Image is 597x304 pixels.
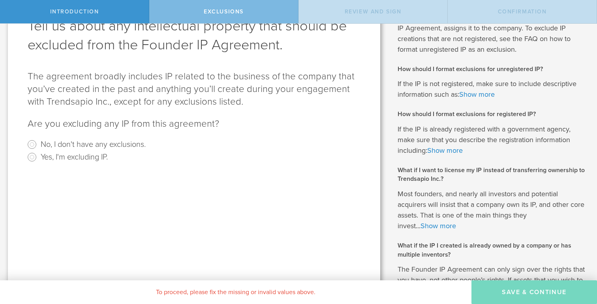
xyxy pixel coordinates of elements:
span: Review and Sign [345,8,402,15]
a: Show more [421,221,456,230]
p: If the IP is already registered with a government agency, make sure that you describe the registr... [398,124,585,156]
p: Whether or not company-related IP is registered in the form of a patent, trademark, or copyright ... [398,2,585,55]
p: The Founder IP Agreement can only sign over the rights that you have, not other people’s rights. ... [398,264,585,296]
h2: How should I format exclusions for registered IP? [398,110,585,118]
p: Are you excluding any IP from this agreement? [28,118,360,130]
span: Introduction [50,8,99,15]
label: Yes, I'm excluding IP. [41,151,108,162]
p: If the IP is not registered, make sure to include descriptive information such as: [398,79,585,100]
h1: Tell us about any intellectual property that should be excluded from the Founder IP Agreement. [28,17,360,54]
label: No, I don't have any exclusions. [41,138,146,150]
h2: What if the IP I created is already owned by a company or has multiple inventors? [398,241,585,259]
h2: What if I want to license my IP instead of transferring ownership to Trendsapio Inc.? [398,166,585,184]
a: Show more [459,90,495,99]
button: Save & Continue [471,280,597,304]
span: Confirmation [498,8,547,15]
p: The agreement broadly includes IP related to the business of the company that you’ve created in t... [28,70,360,108]
p: Most founders, and nearly all investors and potential acquirers will insist that a company own it... [398,189,585,231]
h2: How should I format exclusions for unregistered IP? [398,65,585,73]
a: Show more [427,146,463,155]
span: Exclusions [204,8,244,15]
span: To proceed, please fix the missing or invalid values above. [156,288,315,296]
